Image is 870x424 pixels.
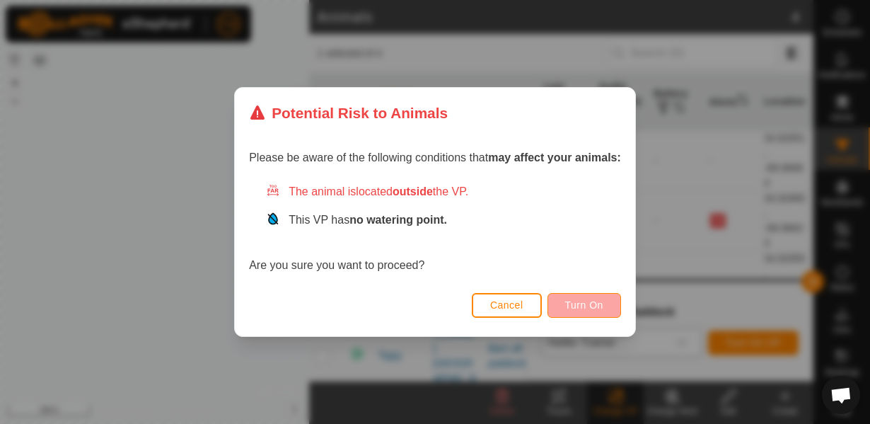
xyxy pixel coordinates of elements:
[565,299,603,311] span: Turn On
[266,183,621,200] div: The animal is
[249,183,621,274] div: Are you sure you want to proceed?
[472,293,542,318] button: Cancel
[349,214,447,226] strong: no watering point.
[249,151,621,164] span: Please be aware of the following conditions that
[356,185,468,197] span: located the VP.
[249,102,448,124] div: Potential Risk to Animals
[289,214,447,226] span: This VP has
[490,299,523,311] span: Cancel
[822,376,860,414] div: Open chat
[547,293,621,318] button: Turn On
[393,185,433,197] strong: outside
[488,151,621,164] strong: may affect your animals:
